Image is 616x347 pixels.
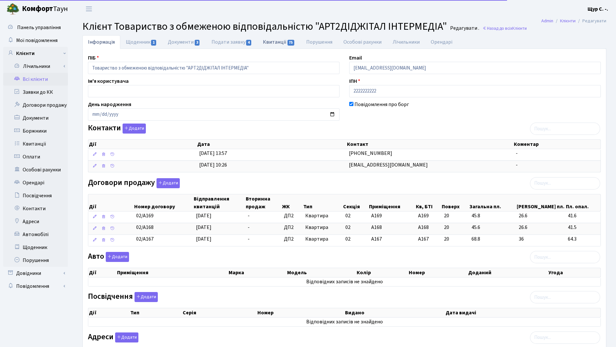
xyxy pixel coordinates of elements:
[81,4,97,14] button: Переключити навігацію
[468,268,548,277] th: Доданий
[3,267,68,280] a: Довідники
[284,212,300,220] span: ДП2
[349,77,360,85] label: ІПН
[548,268,600,277] th: Угода
[3,163,68,176] a: Особові рахунки
[88,124,146,134] label: Контакти
[305,224,340,231] span: Квартира
[116,268,228,277] th: Приміщення
[445,308,600,317] th: Дата видачі
[513,140,600,149] th: Коментар
[568,212,598,220] span: 41.6
[345,212,351,219] span: 02
[301,35,338,49] a: Порушення
[6,3,19,16] img: logo.png
[88,54,99,62] label: ПІБ
[248,224,250,231] span: -
[7,60,68,73] a: Лічильники
[88,318,600,326] td: Відповідних записів не знайдено
[3,202,68,215] a: Контакти
[287,40,295,46] span: 75
[206,35,257,49] a: Подати заявку
[371,235,382,243] span: А167
[338,35,387,49] a: Особові рахунки
[135,292,158,302] button: Посвідчення
[469,194,516,211] th: Загальна пл.
[193,194,245,211] th: Відправлення квитанцій
[3,125,68,137] a: Боржники
[284,224,300,231] span: ДП2
[356,268,408,277] th: Колір
[530,251,600,263] input: Пошук...
[88,252,129,262] label: Авто
[246,40,251,46] span: 4
[196,212,211,219] span: [DATE]
[17,24,61,31] span: Панель управління
[3,21,68,34] a: Панель управління
[444,212,467,220] span: 20
[3,176,68,189] a: Орендарі
[130,308,182,317] th: Тип
[305,212,340,220] span: Квартира
[133,291,158,302] a: Додати
[588,5,608,13] a: Щур С. -.
[3,99,68,112] a: Договори продажу
[248,235,250,243] span: -
[371,212,382,219] span: А169
[88,308,130,317] th: Дії
[155,177,180,188] a: Додати
[519,224,563,231] span: 26.6
[182,308,257,317] th: Серія
[482,25,527,31] a: Назад до всіхКлієнти
[530,177,600,190] input: Пошук...
[305,235,340,243] span: Квартира
[471,212,513,220] span: 45.8
[3,112,68,125] a: Документи
[568,235,598,243] span: 64.3
[349,161,428,168] span: [EMAIL_ADDRESS][DOMAIN_NAME]
[368,194,415,211] th: Приміщення
[22,4,68,15] span: Таун
[471,235,513,243] span: 68.8
[195,40,200,46] span: 3
[354,101,409,108] label: Повідомлення про борг
[568,224,598,231] span: 41.5
[281,194,303,211] th: ЖК
[88,101,131,108] label: День народження
[121,123,146,134] a: Додати
[88,292,158,302] label: Посвідчення
[3,228,68,241] a: Автомобілі
[3,137,68,150] a: Квитанції
[532,14,616,28] nav: breadcrumb
[371,224,382,231] span: А168
[425,35,458,49] a: Орендарі
[387,35,425,49] a: Лічильники
[82,19,447,34] span: Клієнт Товариство з обмеженою відповідальністю "АРТ2ДІДЖІТАЛ ІНТЕРМЕДІА"
[134,194,193,211] th: Номер договору
[541,17,553,24] a: Admin
[197,140,347,149] th: Дата
[88,268,116,277] th: Дії
[519,212,563,220] span: 26.6
[3,73,68,86] a: Всі клієнти
[516,150,518,157] span: -
[113,331,138,342] a: Додати
[344,308,445,317] th: Видано
[418,235,439,243] span: А167
[519,235,563,243] span: 36
[516,194,565,211] th: [PERSON_NAME] пл.
[228,268,286,277] th: Марка
[196,224,211,231] span: [DATE]
[516,161,518,168] span: -
[88,194,134,211] th: Дії
[560,17,576,24] a: Клієнти
[342,194,368,211] th: Секція
[3,241,68,254] a: Щоденник
[444,224,467,231] span: 20
[441,194,469,211] th: Поверх
[88,178,180,188] label: Договори продажу
[349,150,392,157] span: [PHONE_NUMBER]
[88,332,138,342] label: Адреси
[136,224,154,231] span: 02/А168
